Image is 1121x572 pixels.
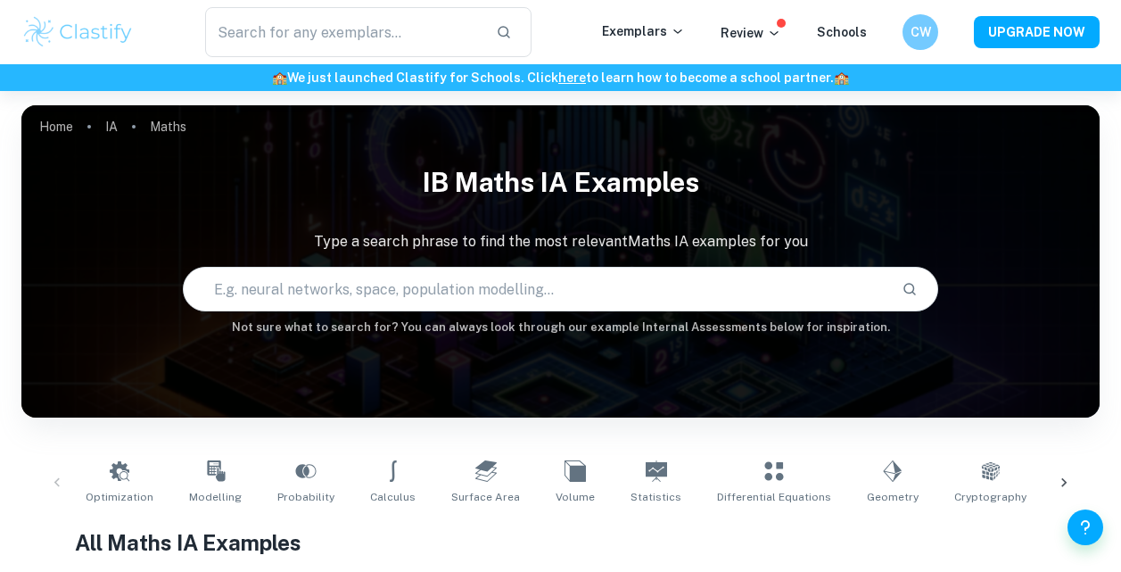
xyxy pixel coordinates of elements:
[277,489,334,505] span: Probability
[150,117,186,137] p: Maths
[75,526,1045,559] h1: All Maths IA Examples
[903,14,938,50] button: CW
[974,16,1100,48] button: UPGRADE NOW
[631,489,681,505] span: Statistics
[602,21,685,41] p: Exemplars
[21,319,1100,336] h6: Not sure what to search for? You can always look through our example Internal Assessments below f...
[1067,510,1103,545] button: Help and Feedback
[86,489,153,505] span: Optimization
[556,489,595,505] span: Volume
[39,114,73,139] a: Home
[894,274,925,304] button: Search
[721,23,781,43] p: Review
[21,231,1100,253] p: Type a search phrase to find the most relevant Maths IA examples for you
[21,14,135,50] img: Clastify logo
[370,489,416,505] span: Calculus
[4,68,1117,87] h6: We just launched Clastify for Schools. Click to learn how to become a school partner.
[867,489,919,505] span: Geometry
[189,489,242,505] span: Modelling
[272,70,287,85] span: 🏫
[834,70,849,85] span: 🏫
[954,489,1026,505] span: Cryptography
[717,489,831,505] span: Differential Equations
[817,25,867,39] a: Schools
[21,155,1100,210] h1: IB Maths IA examples
[558,70,586,85] a: here
[451,489,520,505] span: Surface Area
[205,7,482,57] input: Search for any exemplars...
[911,22,931,42] h6: CW
[105,114,118,139] a: IA
[184,264,886,314] input: E.g. neural networks, space, population modelling...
